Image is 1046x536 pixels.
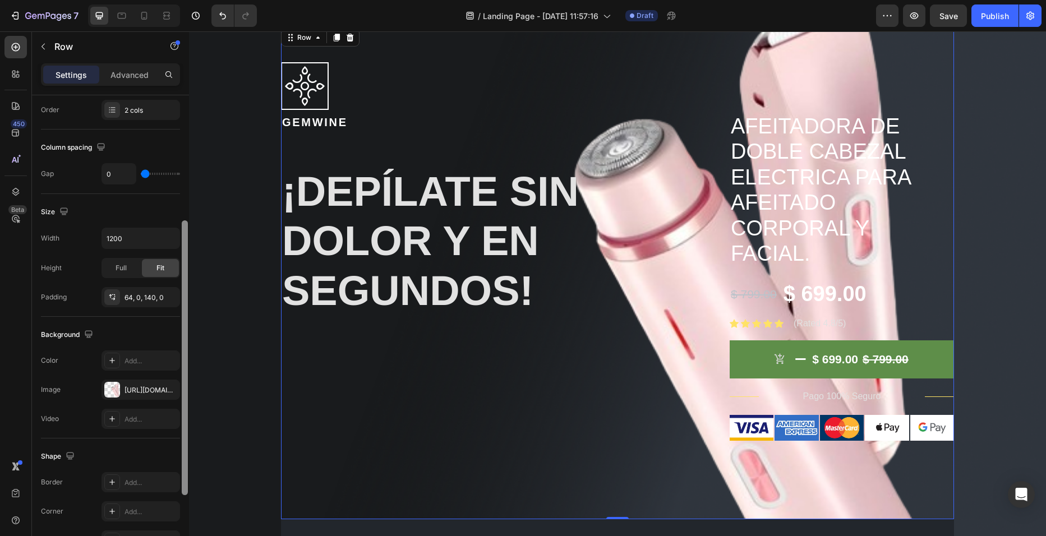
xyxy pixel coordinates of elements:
[541,383,584,409] img: Alt Image
[541,309,765,347] button: Get Deal Now
[622,318,670,338] div: $ 699.00
[54,40,150,53] p: Row
[125,356,177,366] div: Add...
[56,69,87,81] p: Settings
[41,506,63,516] div: Corner
[125,105,177,115] div: 2 cols
[581,357,725,373] div: Rich Text Editor. Editing area: main
[41,355,58,366] div: Color
[41,477,63,487] div: Border
[41,205,71,220] div: Size
[637,11,653,21] span: Draft
[41,169,54,179] div: Gap
[41,327,95,343] div: Background
[189,31,1046,536] iframe: Design area
[125,507,177,517] div: Add...
[125,293,177,303] div: 64, 0, 140, 0
[102,164,136,184] input: Auto
[582,358,724,372] p: Pago 100% Seguro
[11,119,27,128] div: 450
[672,318,721,338] div: $ 799.00
[631,383,675,409] img: Alt Image
[41,292,67,302] div: Padding
[41,414,59,424] div: Video
[41,105,59,115] div: Order
[981,10,1009,22] div: Publish
[4,4,84,27] button: 7
[939,11,958,21] span: Save
[73,9,79,22] p: 7
[8,205,27,214] div: Beta
[116,263,127,273] span: Full
[605,285,657,299] p: (Rated 4.8/5)
[478,10,481,22] span: /
[125,385,177,395] div: [URL][DOMAIN_NAME]
[125,478,177,488] div: Add...
[541,81,765,237] h1: Afeitadora de Doble Cabezal Electrica para afeitado corporal y facial.
[211,4,257,27] div: Undo/Redo
[541,253,589,273] div: $ 799.00
[41,263,62,273] div: Height
[971,4,1019,27] button: Publish
[41,233,59,243] div: Width
[586,383,629,409] img: Alt Image
[483,10,598,22] span: Landing Page - [DATE] 11:57:16
[110,69,149,81] p: Advanced
[676,383,720,409] img: Alt Image
[125,414,177,424] div: Add...
[106,1,125,11] div: Row
[1008,481,1035,508] div: Open Intercom Messenger
[593,246,679,280] div: $ 699.00
[930,4,967,27] button: Save
[41,449,77,464] div: Shape
[102,228,179,248] input: Auto
[721,383,765,409] img: Alt Image
[156,263,164,273] span: Fit
[41,140,108,155] div: Column spacing
[41,385,61,395] div: Image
